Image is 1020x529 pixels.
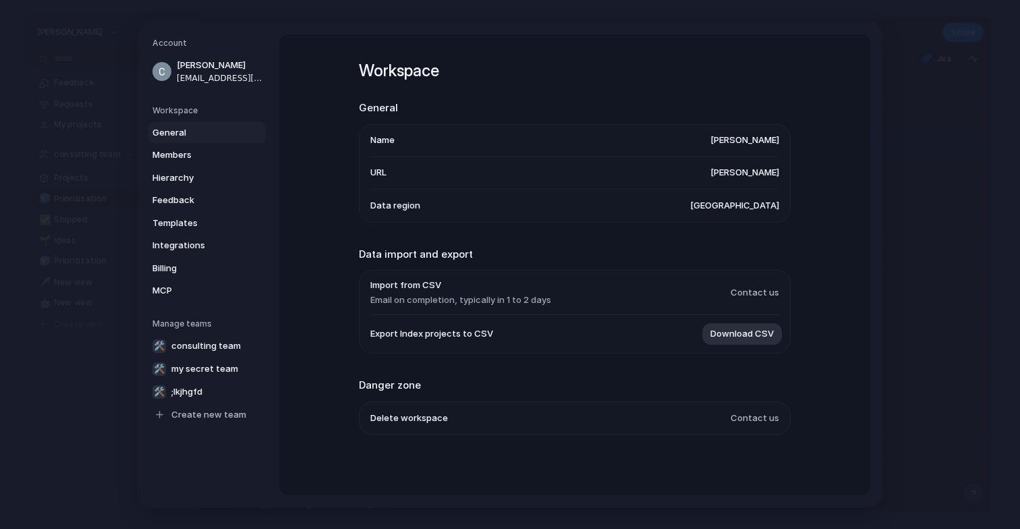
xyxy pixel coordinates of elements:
[370,327,493,341] span: Export Index projects to CSV
[152,385,166,398] div: 🛠️
[148,403,266,425] a: Create new team
[370,134,395,147] span: Name
[148,121,266,143] a: General
[731,285,779,299] span: Contact us
[359,101,791,116] h2: General
[359,246,791,262] h2: Data import and export
[370,411,448,424] span: Delete workspace
[731,411,779,424] span: Contact us
[710,327,774,341] span: Download CSV
[148,212,266,233] a: Templates
[710,166,779,179] span: [PERSON_NAME]
[152,216,239,229] span: Templates
[152,239,239,252] span: Integrations
[171,362,238,375] span: my secret team
[171,385,202,398] span: ;lkjhgfd
[148,167,266,188] a: Hierarchy
[152,148,239,162] span: Members
[148,55,266,88] a: [PERSON_NAME][EMAIL_ADDRESS][DOMAIN_NAME]
[148,381,266,402] a: 🛠️;lkjhgfd
[152,261,239,275] span: Billing
[152,126,239,139] span: General
[177,59,263,72] span: [PERSON_NAME]
[177,72,263,84] span: [EMAIL_ADDRESS][DOMAIN_NAME]
[152,194,239,207] span: Feedback
[702,323,782,345] button: Download CSV
[370,293,551,306] span: Email on completion, typically in 1 to 2 days
[152,284,239,298] span: MCP
[370,166,387,179] span: URL
[171,339,241,352] span: consulting team
[152,339,166,352] div: 🛠️
[171,408,246,421] span: Create new team
[152,171,239,184] span: Hierarchy
[152,104,266,116] h5: Workspace
[148,144,266,166] a: Members
[148,235,266,256] a: Integrations
[359,378,791,393] h2: Danger zone
[148,335,266,356] a: 🛠️consulting team
[690,198,779,212] span: [GEOGRAPHIC_DATA]
[370,279,551,292] span: Import from CSV
[370,198,420,212] span: Data region
[152,317,266,329] h5: Manage teams
[148,358,266,379] a: 🛠️my secret team
[710,134,779,147] span: [PERSON_NAME]
[152,37,266,49] h5: Account
[359,59,791,83] h1: Workspace
[152,362,166,375] div: 🛠️
[148,280,266,302] a: MCP
[148,257,266,279] a: Billing
[148,190,266,211] a: Feedback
